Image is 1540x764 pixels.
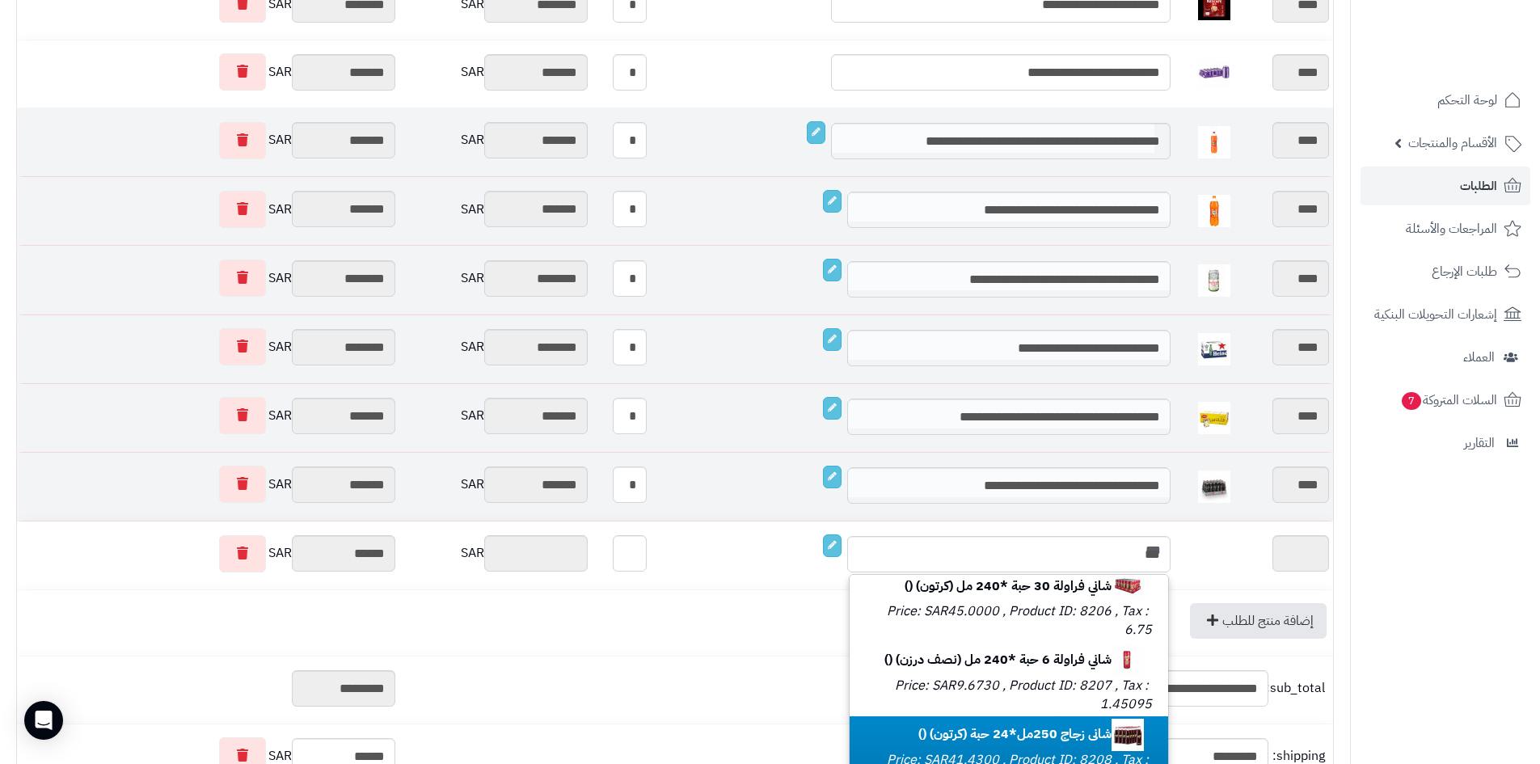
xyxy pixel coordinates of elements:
[21,535,395,572] div: SAR
[403,122,588,158] div: SAR
[918,724,1152,744] b: شانى زجاج 250مل*24 حبة (كرتون) ()
[403,398,588,434] div: SAR
[21,260,395,297] div: SAR
[1374,303,1497,326] span: إشعارات التحويلات البنكية
[1198,195,1230,227] img: 1747574948-012000802850_1-40x40.jpg
[403,466,588,503] div: SAR
[24,701,63,740] div: Open Intercom Messenger
[895,676,1152,714] small: Price: SAR9.6730 , Product ID: 8207 , Tax : 1.45095
[1112,570,1144,602] img: 1747542247-c40cb516-d5e3-4db4-836a-13cf9282-40x40.jpg
[1406,217,1497,240] span: المراجعات والأسئلة
[21,328,395,365] div: SAR
[1198,402,1230,434] img: 1747675111-151b22bb-4149-4e69-93f2-575afb9b-40x40.jpg
[21,397,395,434] div: SAR
[1361,252,1530,291] a: طلبات الإرجاع
[403,329,588,365] div: SAR
[884,650,1152,669] b: شاني فراولة 6 حبة *240 مل (نصف درزن) ()
[403,535,588,572] div: SAR
[1432,260,1497,283] span: طلبات الإرجاع
[1460,175,1497,197] span: الطلبات
[1198,126,1230,158] img: 1747574203-8a7d3ffb-4f3f-4704-a106-a98e4bc3-40x40.jpg
[905,576,1152,596] b: شاني فراولة 30 حبة *240 مل (كرتون) ()
[1198,471,1230,503] img: 1747590298-Pepsi-Diet-Glass-40x40.jpg
[21,466,395,503] div: SAR
[403,191,588,227] div: SAR
[1361,424,1530,462] a: التقارير
[1464,432,1495,454] span: التقارير
[1361,295,1530,334] a: إشعارات التحويلات البنكية
[1361,381,1530,420] a: السلات المتروكة7
[1361,209,1530,248] a: المراجعات والأسئلة
[1198,56,1230,88] img: 1757317830-WhatsApp%20Image%202025-09-08%20at%2010.50.14%20AM-40x40.jpeg
[1112,719,1144,751] img: 1747542462-image_1024-40x40.jpg
[1198,333,1230,365] img: 1747836520-Screenshot%202025-05-21%20170821-40x40.jpg
[1272,679,1325,698] span: sub_total:
[403,260,588,297] div: SAR
[1400,389,1497,412] span: السلات المتروكة
[1408,132,1497,154] span: الأقسام والمنتجات
[887,601,1152,639] small: Price: SAR45.0000 , Product ID: 8206 , Tax : 6.75
[1361,167,1530,205] a: الطلبات
[1437,89,1497,112] span: لوحة التحكم
[21,191,395,228] div: SAR
[1361,81,1530,120] a: لوحة التحكم
[1402,392,1421,410] span: 7
[21,53,395,91] div: SAR
[1361,338,1530,377] a: العملاء
[1463,346,1495,369] span: العملاء
[403,54,588,91] div: SAR
[1198,264,1230,297] img: 1747828901-4800003-1-40x40.jpg
[1190,603,1327,639] a: إضافة منتج للطلب
[1112,644,1144,677] img: 1747542248-IceOKgQBcpJuaVbJoIu7ThwAlpf5TwPg-40x40.jpg
[21,122,395,159] div: SAR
